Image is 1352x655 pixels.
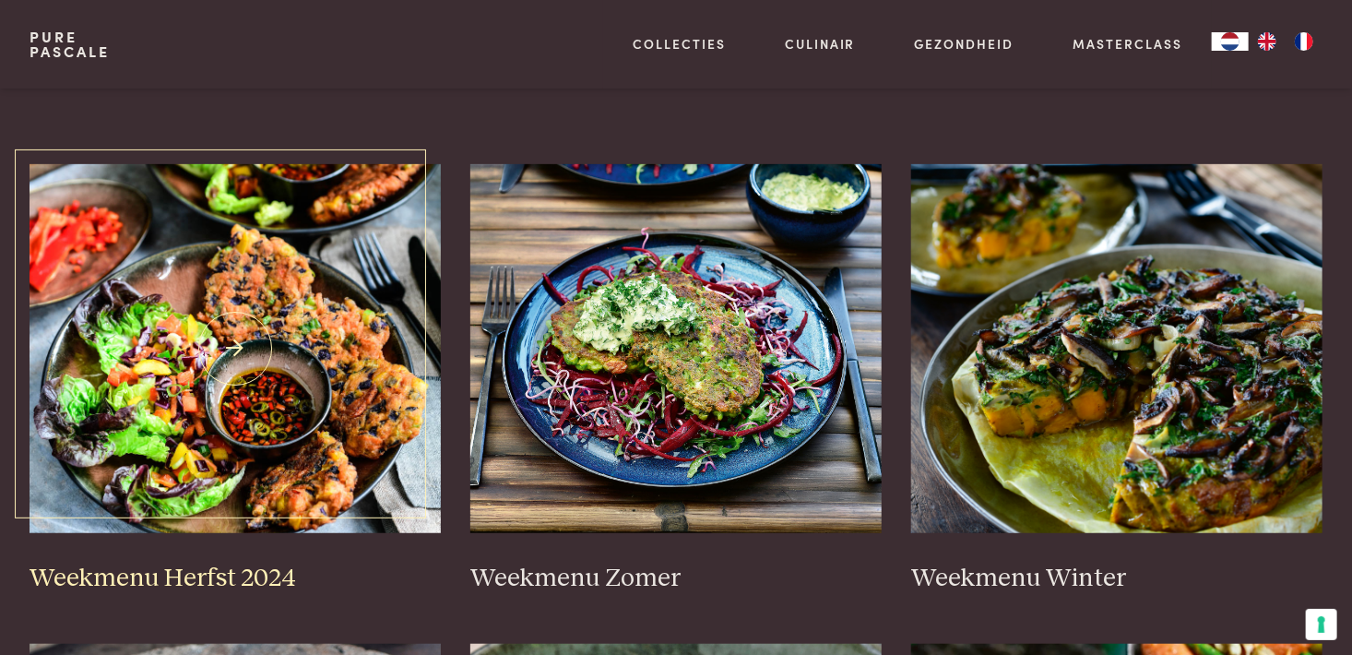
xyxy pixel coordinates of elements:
img: Weekmenu Zomer [470,164,882,533]
h3: Weekmenu Winter [911,563,1322,595]
a: PurePascale [30,30,110,59]
a: Weekmenu Winter Weekmenu Winter [911,164,1322,594]
img: Weekmenu Winter [911,164,1322,533]
h3: Weekmenu Zomer [470,563,882,595]
a: Weekmenu Herfst 2024 Weekmenu Herfst 2024 [30,164,441,594]
aside: Language selected: Nederlands [1212,32,1322,51]
a: Culinair [785,34,856,54]
ul: Language list [1249,32,1322,51]
a: Masterclass [1073,34,1182,54]
img: Weekmenu Herfst 2024 [30,164,441,533]
a: Gezondheid [915,34,1014,54]
div: Language [1212,32,1249,51]
h3: Weekmenu Herfst 2024 [30,563,441,595]
a: Collecties [633,34,726,54]
a: EN [1249,32,1286,51]
a: Weekmenu Zomer Weekmenu Zomer [470,164,882,594]
a: NL [1212,32,1249,51]
button: Uw voorkeuren voor toestemming voor trackingtechnologieën [1306,609,1337,640]
a: FR [1286,32,1322,51]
